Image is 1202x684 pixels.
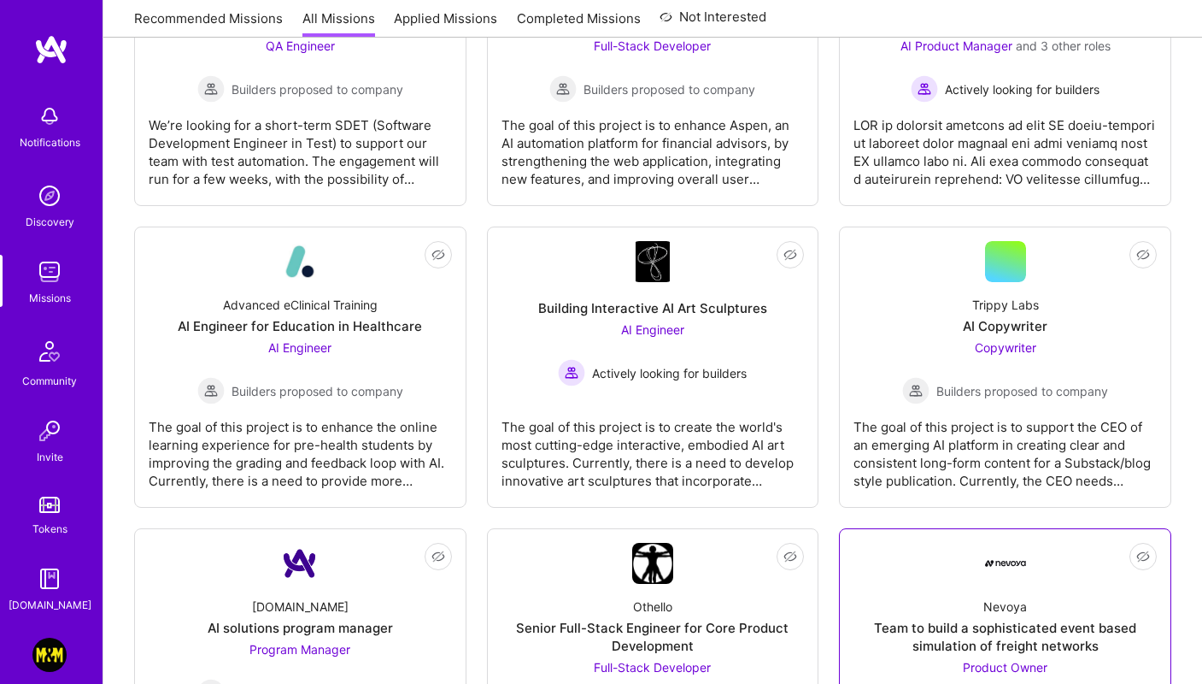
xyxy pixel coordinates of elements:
[594,38,711,53] span: Full-Stack Developer
[633,598,672,616] div: Othello
[178,317,422,335] div: AI Engineer for Education in Healthcare
[134,9,283,38] a: Recommended Missions
[538,299,767,317] div: Building Interactive AI Art Sculptures
[963,317,1047,335] div: AI Copywriter
[197,75,225,103] img: Builders proposed to company
[32,255,67,289] img: teamwork
[501,241,805,493] a: Company LogoBuilding Interactive AI Art SculpturesAI Engineer Actively looking for buildersActive...
[252,598,349,616] div: [DOMAIN_NAME]
[394,9,497,38] a: Applied Missions
[853,619,1157,655] div: Team to build a sophisticated event based simulation of freight networks
[975,340,1036,355] span: Copywriter
[223,296,378,314] div: Advanced eClinical Training
[431,248,445,262] i: icon EyeClosed
[149,404,452,490] div: The goal of this project is to enhance the online learning experience for pre-health students by ...
[902,377,929,404] img: Builders proposed to company
[232,382,403,400] span: Builders proposed to company
[266,38,335,53] span: QA Engineer
[983,598,1027,616] div: Nevoya
[279,543,320,584] img: Company Logo
[517,9,641,38] a: Completed Missions
[39,497,60,513] img: tokens
[32,99,67,133] img: bell
[1136,248,1150,262] i: icon EyeClosed
[963,660,1047,675] span: Product Owner
[985,560,1026,567] img: Company Logo
[1136,550,1150,563] i: icon EyeClosed
[549,75,577,103] img: Builders proposed to company
[853,103,1157,188] div: LOR ip dolorsit ametcons ad elit SE doeiu-tempori ut laboreet dolor magnaal eni admi veniamq nost...
[501,619,805,655] div: Senior Full-Stack Engineer for Core Product Development
[583,80,755,98] span: Builders proposed to company
[32,562,67,596] img: guide book
[632,543,673,584] img: Company Logo
[149,241,452,493] a: Company LogoAdvanced eClinical TrainingAI Engineer for Education in HealthcareAI Engineer Builder...
[249,642,350,657] span: Program Manager
[20,133,80,151] div: Notifications
[636,241,670,282] img: Company Logo
[268,340,331,355] span: AI Engineer
[9,596,91,614] div: [DOMAIN_NAME]
[232,80,403,98] span: Builders proposed to company
[29,289,71,307] div: Missions
[32,414,67,448] img: Invite
[853,404,1157,490] div: The goal of this project is to support the CEO of an emerging AI platform in creating clear and c...
[594,660,711,675] span: Full-Stack Developer
[29,331,70,372] img: Community
[592,364,747,382] span: Actively looking for builders
[32,520,67,538] div: Tokens
[149,103,452,188] div: We’re looking for a short-term SDET (Software Development Engineer in Test) to support our team w...
[783,550,797,563] i: icon EyeClosed
[32,179,67,213] img: discovery
[558,359,585,386] img: Actively looking for builders
[900,38,1012,53] span: AI Product Manager
[302,9,375,38] a: All Missions
[853,241,1157,493] a: Trippy LabsAI CopywriterCopywriter Builders proposed to companyBuilders proposed to companyThe go...
[37,448,63,466] div: Invite
[197,377,225,404] img: Builders proposed to company
[911,75,938,103] img: Actively looking for builders
[972,296,1039,314] div: Trippy Labs
[1016,38,1111,53] span: and 3 other roles
[279,241,320,282] img: Company Logo
[28,638,71,672] a: Morgan & Morgan: Document Management Product Manager
[431,550,445,563] i: icon EyeClosed
[501,404,805,490] div: The goal of this project is to create the world's most cutting-edge interactive, embodied AI art ...
[32,638,67,672] img: Morgan & Morgan: Document Management Product Manager
[501,103,805,188] div: The goal of this project is to enhance Aspen, an AI automation platform for financial advisors, b...
[208,619,393,637] div: AI solutions program manager
[945,80,1099,98] span: Actively looking for builders
[783,248,797,262] i: icon EyeClosed
[660,7,766,38] a: Not Interested
[34,34,68,65] img: logo
[621,322,684,337] span: AI Engineer
[22,372,77,390] div: Community
[26,213,74,231] div: Discovery
[936,382,1108,400] span: Builders proposed to company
